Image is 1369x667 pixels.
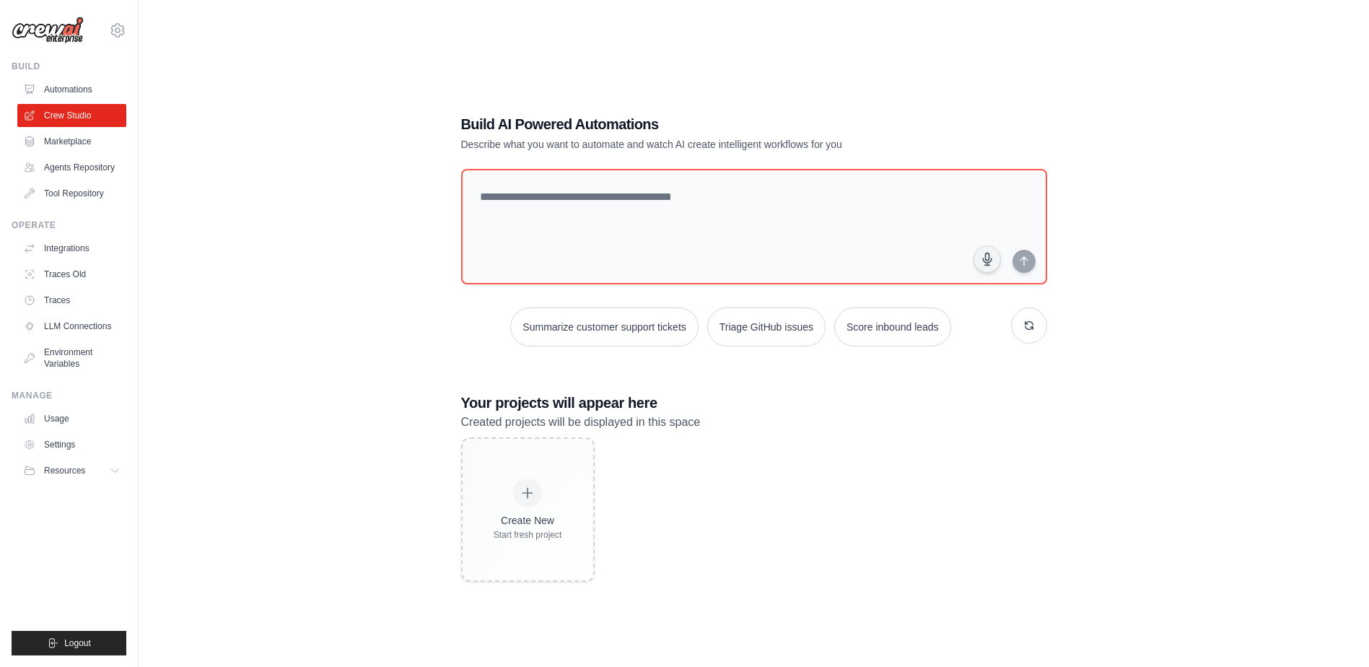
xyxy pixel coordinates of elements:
[17,341,126,375] a: Environment Variables
[12,631,126,655] button: Logout
[17,407,126,430] a: Usage
[17,130,126,153] a: Marketplace
[17,315,126,338] a: LLM Connections
[17,289,126,312] a: Traces
[12,219,126,231] div: Operate
[12,17,84,44] img: Logo
[494,513,562,528] div: Create New
[974,245,1001,273] button: Click to speak your automation idea
[461,413,1047,432] p: Created projects will be displayed in this space
[17,104,126,127] a: Crew Studio
[17,263,126,286] a: Traces Old
[461,114,946,134] h1: Build AI Powered Automations
[494,529,562,541] div: Start fresh project
[707,308,826,346] button: Triage GitHub issues
[12,390,126,401] div: Manage
[17,156,126,179] a: Agents Repository
[44,465,85,476] span: Resources
[461,137,946,152] p: Describe what you want to automate and watch AI create intelligent workflows for you
[12,61,126,72] div: Build
[17,433,126,456] a: Settings
[461,393,1047,413] h3: Your projects will appear here
[64,637,91,649] span: Logout
[1011,308,1047,344] button: Get new suggestions
[17,459,126,482] button: Resources
[17,237,126,260] a: Integrations
[510,308,698,346] button: Summarize customer support tickets
[17,78,126,101] a: Automations
[17,182,126,205] a: Tool Repository
[834,308,951,346] button: Score inbound leads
